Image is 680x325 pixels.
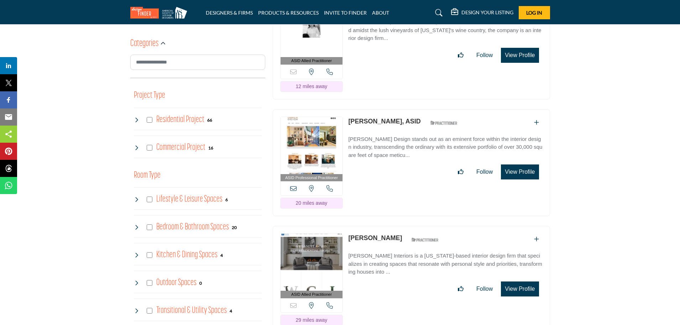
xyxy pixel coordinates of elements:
button: Project Type [134,89,165,102]
button: Log In [519,6,550,19]
input: Select Commercial Project checkbox [147,145,152,151]
a: INVITE TO FINDER [324,10,367,16]
b: 66 [207,118,212,123]
h4: Commercial Project: Involve the design, construction, or renovation of spaces used for business p... [156,141,205,154]
span: 20 miles away [296,200,328,206]
span: Log In [526,10,542,16]
h2: Categories [130,37,158,50]
b: 6 [225,197,228,202]
a: ABOUT [372,10,389,16]
b: 16 [208,146,213,151]
input: Select Transitional & Utility Spaces checkbox [147,308,152,314]
b: 20 [232,225,237,230]
input: Select Kitchen & Dining Spaces checkbox [147,252,152,258]
h5: DESIGN YOUR LISTING [461,9,513,16]
img: Larry Uhrich, ASID [281,117,343,174]
a: Add To List [534,120,539,126]
p: [PERSON_NAME] Design stands out as an eminent force within the interior design industry, transcen... [348,135,542,159]
input: Select Lifestyle & Leisure Spaces checkbox [147,197,152,202]
div: 20 Results For Bedroom & Bathroom Spaces [232,224,237,230]
h4: Residential Project: Types of projects range from simple residential renovations to highly comple... [156,113,204,126]
h4: Lifestyle & Leisure Spaces: Lifestyle & Leisure Spaces [156,193,223,205]
h4: Kitchen & Dining Spaces: Kitchen & Dining Spaces [156,249,218,261]
img: Site Logo [130,7,191,19]
input: Select Bedroom & Bathroom Spaces checkbox [147,224,152,230]
span: ASID Allied Practitioner [291,291,332,298]
button: View Profile [501,281,539,296]
div: 0 Results For Outdoor Spaces [199,280,202,286]
button: Like listing [453,282,468,296]
p: Transform Your Space with Clean Sophistication and Functional Grace Established amidst the lush v... [348,18,542,42]
b: 4 [220,253,223,258]
a: ASID Allied Practitioner [281,234,343,298]
a: Transform Your Space with Clean Sophistication and Functional Grace Established amidst the lush v... [348,14,542,42]
span: 12 miles away [296,83,328,89]
button: Follow [472,282,497,296]
a: Add To List [534,236,539,242]
div: 66 Results For Residential Project [207,117,212,123]
button: Follow [472,48,497,62]
input: Select Residential Project checkbox [147,117,152,123]
div: 6 Results For Lifestyle & Leisure Spaces [225,196,228,203]
input: Search Category [130,55,265,70]
a: [PERSON_NAME] Design stands out as an eminent force within the interior design industry, transcen... [348,131,542,159]
input: Select Outdoor Spaces checkbox [147,280,152,286]
button: View Profile [501,48,539,63]
h4: Bedroom & Bathroom Spaces: Bedroom & Bathroom Spaces [156,221,229,233]
button: Like listing [453,165,468,179]
img: ASID Qualified Practitioners Badge Icon [428,118,460,127]
div: 4 Results For Transitional & Utility Spaces [230,308,232,314]
b: 4 [230,309,232,314]
div: DESIGN YOUR LISTING [451,9,513,17]
div: 16 Results For Commercial Project [208,144,213,151]
a: [PERSON_NAME] Interiors is a [US_STATE]-based interior design firm that specializes in creating s... [348,248,542,276]
h4: Transitional & Utility Spaces: Transitional & Utility Spaces [156,304,227,317]
a: Search [428,7,447,19]
a: DESIGNERS & FIRMS [206,10,253,16]
p: [PERSON_NAME] Interiors is a [US_STATE]-based interior design firm that specializes in creating s... [348,252,542,276]
span: ASID Professional Practitioner [285,175,338,181]
span: 29 miles away [296,317,328,323]
button: Follow [472,165,497,179]
a: ASID Professional Practitioner [281,117,343,182]
button: Like listing [453,48,468,62]
img: ASID Qualified Practitioners Badge Icon [409,235,441,244]
span: ASID Allied Practitioner [291,58,332,64]
h4: Outdoor Spaces: Outdoor Spaces [156,276,197,289]
p: Larry Uhrich, ASID [348,117,420,126]
button: Room Type [134,169,161,182]
div: 4 Results For Kitchen & Dining Spaces [220,252,223,258]
a: [PERSON_NAME] [348,234,402,242]
img: Wendy Glaister [281,234,343,291]
a: PRODUCTS & RESOURCES [258,10,319,16]
a: [PERSON_NAME], ASID [348,118,420,125]
p: Wendy Glaister [348,233,402,243]
button: View Profile [501,164,539,179]
b: 0 [199,281,202,286]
